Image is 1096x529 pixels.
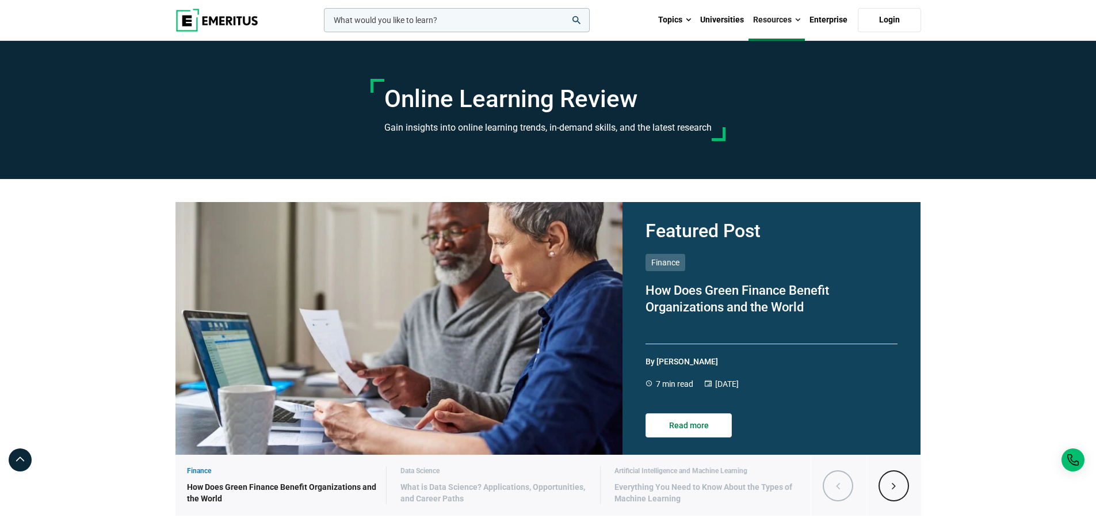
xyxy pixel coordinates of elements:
h7: Everything You Need to Know About the Types of Machine Learning [614,482,807,504]
input: woocommerce-product-search-field-0 [324,8,590,32]
p: Artificial Intelligence and Machine Learning [614,466,807,476]
h2: Featured Post [646,219,898,242]
button: Previous [811,471,841,501]
h1: Online Learning Review [384,85,712,113]
p: By [PERSON_NAME] [646,344,898,368]
a: Featured Post Finance How Does Green Finance Benefit Organizations and the World By [PERSON_NAME]... [646,219,898,438]
button: Read more [646,413,732,437]
h7: How Does Green Finance Benefit Organizations and the World [187,482,380,504]
h7: What is Data Science? Applications, Opportunities, and Career Paths [400,482,593,504]
p: Finance [187,466,380,476]
p: Finance [646,254,685,271]
a: Login [858,8,921,32]
p: 7 min read [646,378,693,390]
a: How Does Green Finance Benefit Organizations and the World | Finance | Emeritus [175,202,623,455]
p: [DATE] [705,378,739,390]
p: Data Science [400,466,593,476]
h3: Gain insights into online learning trends, in-demand skills, and the latest research [384,120,712,135]
button: Next [866,471,896,501]
p: How Does Green Finance Benefit Organizations and the World [646,283,898,332]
